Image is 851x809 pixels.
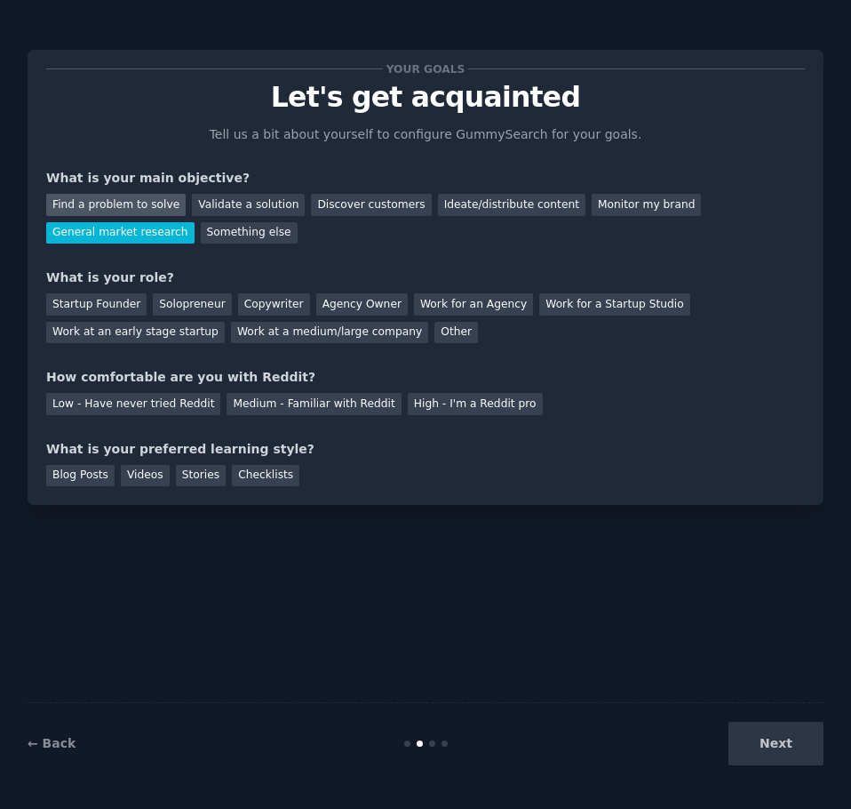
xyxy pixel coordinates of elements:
div: What is your preferred learning style? [46,440,805,459]
p: Tell us a bit about yourself to configure GummySearch for your goals. [202,125,649,144]
div: Checklists [232,465,299,487]
p: Let's get acquainted [46,82,805,113]
div: Work at an early stage startup [46,322,225,344]
div: Other [434,322,478,344]
div: General market research [46,222,195,244]
div: Validate a solution [192,194,305,216]
div: Copywriter [238,293,310,316]
div: Startup Founder [46,293,147,316]
div: What is your main objective? [46,169,805,188]
a: ← Back [28,736,76,750]
div: What is your role? [46,268,805,287]
div: Monitor my brand [592,194,701,216]
div: Medium - Familiar with Reddit [227,393,401,415]
div: Find a problem to solve [46,194,186,216]
div: Agency Owner [316,293,408,316]
div: Discover customers [311,194,431,216]
div: Solopreneur [153,293,231,316]
div: Work for a Startup Studio [539,293,689,316]
div: Work for an Agency [414,293,533,316]
div: Videos [121,465,170,487]
div: Something else [201,222,298,244]
div: Work at a medium/large company [231,322,428,344]
div: Ideate/distribute content [438,194,585,216]
div: Low - Have never tried Reddit [46,393,220,415]
span: Your goals [383,60,468,78]
div: Stories [176,465,226,487]
div: High - I'm a Reddit pro [408,393,543,415]
div: Blog Posts [46,465,115,487]
div: How comfortable are you with Reddit? [46,368,805,387]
